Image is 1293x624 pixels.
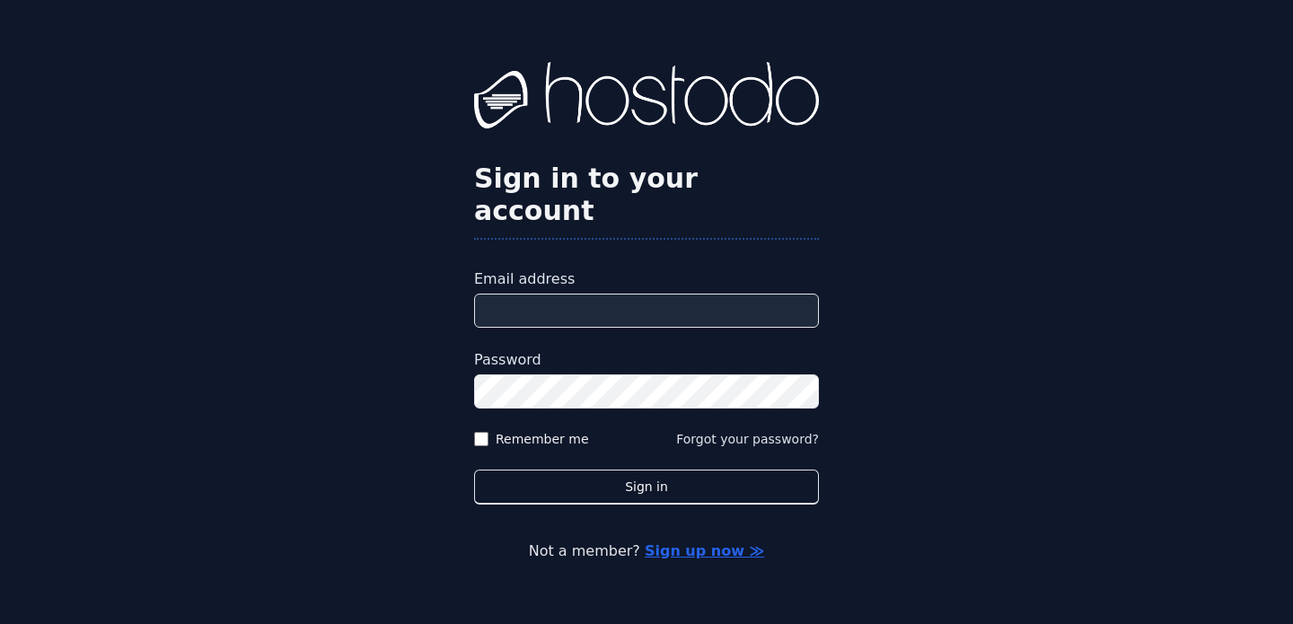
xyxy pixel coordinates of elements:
button: Sign in [474,470,819,505]
a: Sign up now ≫ [645,542,764,559]
h2: Sign in to your account [474,163,819,227]
p: Not a member? [86,541,1207,562]
img: Hostodo [474,62,819,134]
button: Forgot your password? [676,430,819,448]
label: Password [474,349,819,371]
label: Email address [474,268,819,290]
label: Remember me [496,430,589,448]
